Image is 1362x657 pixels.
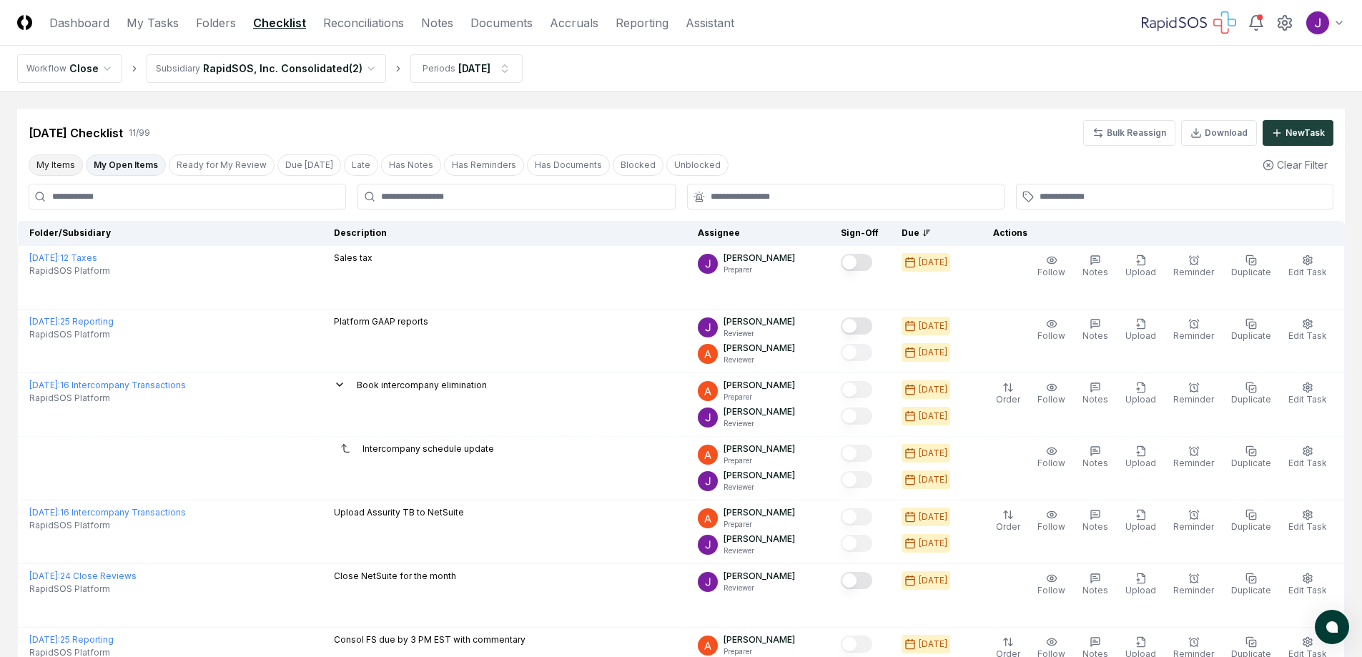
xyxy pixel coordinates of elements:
button: Reminder [1170,315,1217,345]
img: ACg8ocKTC56tjQR6-o9bi8poVV4j_qMfO6M0RniyL9InnBgkmYdNig=s96-c [698,572,718,592]
a: Documents [470,14,533,31]
button: Notes [1080,443,1111,473]
a: My Tasks [127,14,179,31]
button: Edit Task [1285,379,1330,409]
img: ACg8ocKTC56tjQR6-o9bi8poVV4j_qMfO6M0RniyL9InnBgkmYdNig=s96-c [698,254,718,274]
img: ACg8ocKTC56tjQR6-o9bi8poVV4j_qMfO6M0RniyL9InnBgkmYdNig=s96-c [1306,11,1329,34]
img: ACg8ocK3mdmu6YYpaRl40uhUUGu9oxSxFSb1vbjsnEih2JuwAH1PGA=s96-c [698,445,718,465]
a: [DATE]:16 Intercompany Transactions [29,380,186,390]
div: 11 / 99 [129,127,150,139]
a: [DATE]:25 Reporting [29,316,114,327]
button: Mark complete [841,317,872,335]
button: Mark complete [841,572,872,589]
span: Upload [1125,585,1156,596]
img: ACg8ocK3mdmu6YYpaRl40uhUUGu9oxSxFSb1vbjsnEih2JuwAH1PGA=s96-c [698,344,718,364]
button: atlas-launcher [1315,610,1349,644]
button: NewTask [1263,120,1333,146]
th: Folder/Subsidiary [18,221,323,246]
button: Edit Task [1285,252,1330,282]
span: Upload [1125,330,1156,341]
span: [DATE] : [29,252,60,263]
nav: breadcrumb [17,54,523,83]
span: Edit Task [1288,267,1327,277]
div: Due [902,227,959,239]
span: Reminder [1173,521,1214,532]
button: Reminder [1170,379,1217,409]
span: [DATE] : [29,570,60,581]
p: [PERSON_NAME] [724,252,795,265]
button: Upload [1122,252,1159,282]
th: Sign-Off [829,221,890,246]
div: [DATE] [919,320,947,332]
div: [DATE] [919,510,947,523]
button: Has Reminders [444,154,524,176]
span: Reminder [1173,330,1214,341]
div: [DATE] [919,410,947,423]
img: ACg8ocK3mdmu6YYpaRl40uhUUGu9oxSxFSb1vbjsnEih2JuwAH1PGA=s96-c [698,636,718,656]
button: Download [1181,120,1257,146]
span: Edit Task [1288,521,1327,532]
button: Follow [1035,506,1068,536]
button: Upload [1122,443,1159,473]
button: Unblocked [666,154,729,176]
button: Duplicate [1228,506,1274,536]
span: Notes [1082,585,1108,596]
button: Mark complete [841,636,872,653]
a: Dashboard [49,14,109,31]
p: Preparer [724,392,795,402]
span: Duplicate [1231,521,1271,532]
span: Edit Task [1288,458,1327,468]
button: Mark complete [841,344,872,361]
span: Follow [1037,521,1065,532]
button: Bulk Reassign [1083,120,1175,146]
button: Duplicate [1228,315,1274,345]
p: [PERSON_NAME] [724,570,795,583]
div: [DATE] [919,447,947,460]
button: Due Today [277,154,341,176]
span: Follow [1037,330,1065,341]
span: Duplicate [1231,394,1271,405]
button: Follow [1035,379,1068,409]
img: ACg8ocKTC56tjQR6-o9bi8poVV4j_qMfO6M0RniyL9InnBgkmYdNig=s96-c [698,407,718,428]
button: Edit Task [1285,506,1330,536]
p: [PERSON_NAME] [724,379,795,392]
p: Reviewer [724,328,795,339]
span: Duplicate [1231,330,1271,341]
span: Duplicate [1231,458,1271,468]
span: Edit Task [1288,585,1327,596]
p: Intercompany schedule update [362,443,494,455]
button: Mark complete [841,471,872,488]
span: Follow [1037,267,1065,277]
button: Upload [1122,379,1159,409]
span: [DATE] : [29,316,60,327]
span: Edit Task [1288,330,1327,341]
a: Reconciliations [323,14,404,31]
button: Mark complete [841,254,872,271]
span: Upload [1125,521,1156,532]
div: [DATE] [919,473,947,486]
span: Reminder [1173,458,1214,468]
div: [DATE] [919,346,947,359]
button: Duplicate [1228,570,1274,600]
a: [DATE]:24 Close Reviews [29,570,137,581]
span: Notes [1082,521,1108,532]
button: Notes [1080,506,1111,536]
span: Reminder [1173,585,1214,596]
a: Folders [196,14,236,31]
img: ACg8ocKTC56tjQR6-o9bi8poVV4j_qMfO6M0RniyL9InnBgkmYdNig=s96-c [698,535,718,555]
p: [PERSON_NAME] [724,405,795,418]
div: [DATE] [919,256,947,269]
button: Order [993,379,1023,409]
button: Has Documents [527,154,610,176]
span: Reminder [1173,394,1214,405]
a: Reporting [616,14,668,31]
a: [DATE]:25 Reporting [29,634,114,645]
span: Follow [1037,394,1065,405]
button: Periods[DATE] [410,54,523,83]
a: Notes [421,14,453,31]
span: Notes [1082,394,1108,405]
span: [DATE] : [29,634,60,645]
p: [PERSON_NAME] [724,533,795,545]
button: Edit Task [1285,315,1330,345]
p: Preparer [724,519,795,530]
